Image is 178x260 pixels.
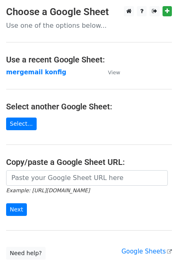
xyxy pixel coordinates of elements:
a: Select... [6,118,37,130]
h4: Use a recent Google Sheet: [6,55,172,64]
h4: Copy/paste a Google Sheet URL: [6,157,172,167]
input: Paste your Google Sheet URL here [6,170,168,186]
h4: Select another Google Sheet: [6,102,172,111]
a: mergemail konfig [6,69,66,76]
a: View [100,69,120,76]
a: Need help? [6,247,46,260]
input: Next [6,203,27,216]
small: View [108,69,120,76]
small: Example: [URL][DOMAIN_NAME] [6,187,90,193]
h3: Choose a Google Sheet [6,6,172,18]
a: Google Sheets [121,248,172,255]
p: Use one of the options below... [6,21,172,30]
